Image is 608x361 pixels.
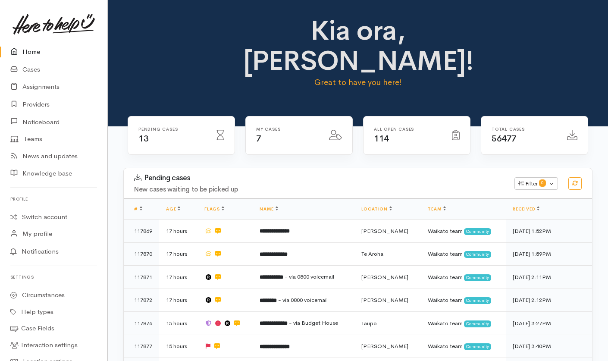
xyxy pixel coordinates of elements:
[124,220,159,243] td: 117869
[514,177,558,190] button: Filter0
[289,319,338,326] span: - via Budget House
[204,206,224,212] a: Flags
[513,206,539,212] a: Received
[138,133,148,144] span: 13
[159,312,197,335] td: 15 hours
[361,296,408,304] span: [PERSON_NAME]
[421,266,506,289] td: Waikato team
[506,335,592,358] td: [DATE] 3:40PM
[159,220,197,243] td: 17 hours
[159,242,197,266] td: 17 hours
[492,133,517,144] span: 56477
[421,312,506,335] td: Waikato team
[124,266,159,289] td: 117871
[464,274,491,281] span: Community
[159,289,197,312] td: 17 hours
[159,266,197,289] td: 17 hours
[464,343,491,350] span: Community
[421,335,506,358] td: Waikato team
[539,179,546,186] span: 0
[492,127,557,132] h6: Total cases
[138,127,206,132] h6: Pending cases
[285,273,334,280] span: - via 0800 voicemail
[374,127,442,132] h6: All Open cases
[361,250,383,257] span: Te Aroha
[506,289,592,312] td: [DATE] 2:12PM
[243,76,473,88] p: Great to have you here!
[421,220,506,243] td: Waikato team
[124,289,159,312] td: 117872
[361,320,377,327] span: Taupō
[134,186,504,193] h4: New cases waiting to be picked up
[428,206,445,212] a: Team
[256,133,261,144] span: 7
[124,312,159,335] td: 117876
[124,335,159,358] td: 117877
[361,342,408,350] span: [PERSON_NAME]
[159,335,197,358] td: 15 hours
[361,206,392,212] a: Location
[464,228,491,235] span: Community
[421,289,506,312] td: Waikato team
[506,312,592,335] td: [DATE] 3:27PM
[10,193,97,205] h6: Profile
[464,297,491,304] span: Community
[134,206,142,212] a: #
[124,242,159,266] td: 117870
[243,16,473,76] h1: Kia ora, [PERSON_NAME]!
[361,273,408,281] span: [PERSON_NAME]
[10,271,97,283] h6: Settings
[374,133,389,144] span: 114
[361,227,408,235] span: [PERSON_NAME]
[260,206,278,212] a: Name
[166,206,180,212] a: Age
[506,242,592,266] td: [DATE] 1:59PM
[421,242,506,266] td: Waikato team
[506,266,592,289] td: [DATE] 2:11PM
[256,127,319,132] h6: My cases
[278,296,328,304] span: - via 0800 voicemail
[464,320,491,327] span: Community
[506,220,592,243] td: [DATE] 1:52PM
[464,251,491,258] span: Community
[134,174,504,182] h3: Pending cases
